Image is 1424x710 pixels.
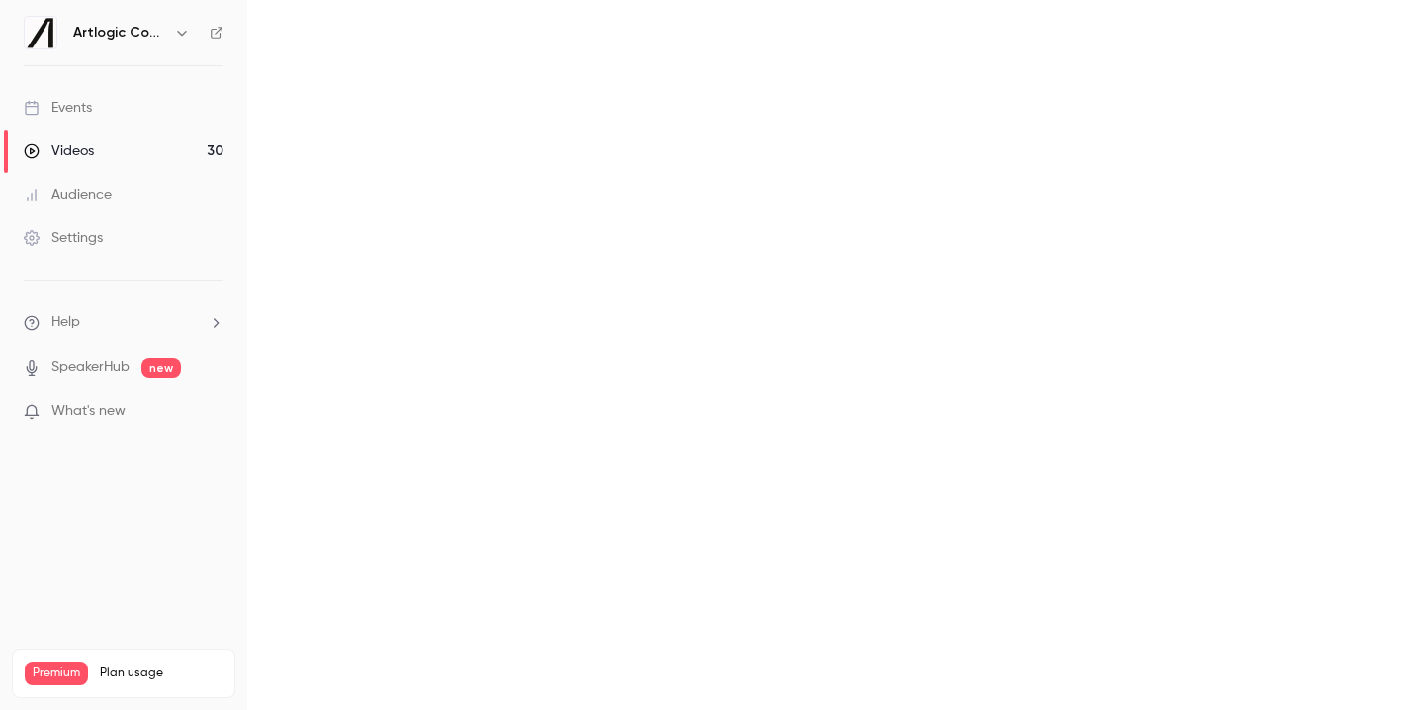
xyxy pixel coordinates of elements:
div: Videos [24,141,94,161]
div: Audience [24,185,112,205]
span: Plan usage [100,666,222,681]
li: help-dropdown-opener [24,312,223,333]
div: Events [24,98,92,118]
iframe: Noticeable Trigger [200,403,223,421]
span: Premium [25,662,88,685]
span: Help [51,312,80,333]
span: What's new [51,401,126,422]
a: SpeakerHub [51,357,130,378]
span: new [141,358,181,378]
h6: Artlogic Connect 2025 [73,23,166,43]
img: Artlogic Connect 2025 [25,17,56,48]
div: Settings [24,228,103,248]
